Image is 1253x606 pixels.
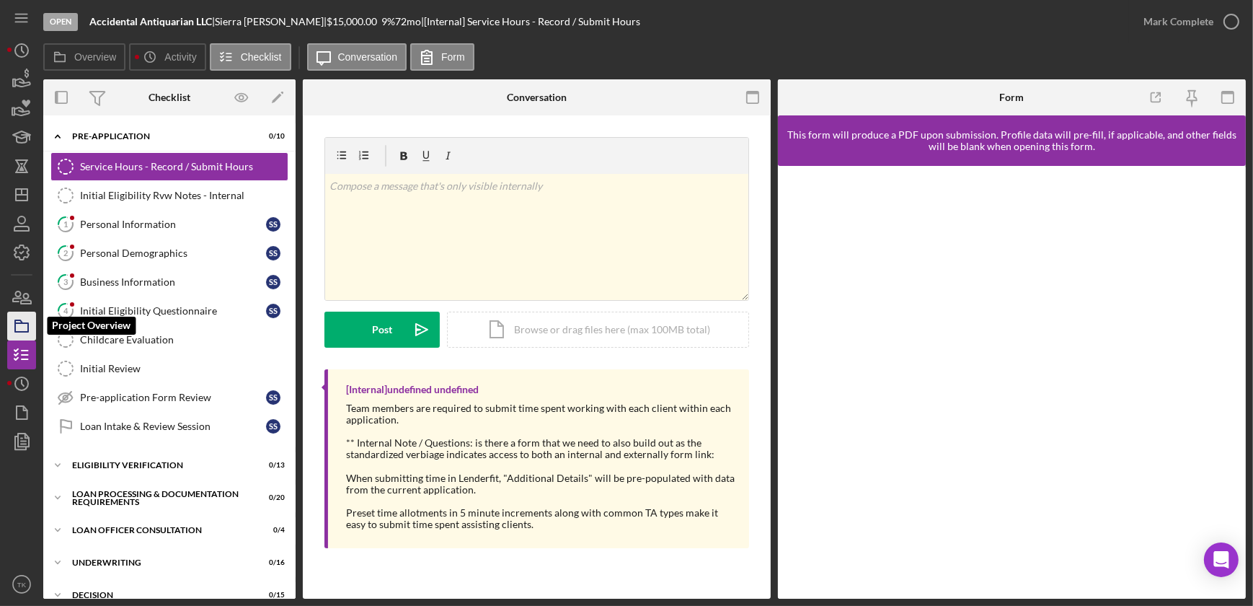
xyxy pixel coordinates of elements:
div: ** Internal Note / Questions: is there a form that we need to also build out as the standardized ... [346,437,735,460]
div: 72 mo [395,16,421,27]
div: Childcare Evaluation [80,334,288,346]
a: Service Hours - Record / Submit Hours [50,152,288,181]
div: S S [266,275,280,289]
div: Eligibility Verification [72,461,249,470]
div: Initial Review [80,363,288,374]
div: Mark Complete [1143,7,1213,36]
a: 3Business InformationSS [50,268,288,297]
div: Initial Eligibility Rvw Notes - Internal [80,190,288,201]
text: TK [17,581,27,589]
div: Checklist [149,92,190,103]
label: Checklist [241,51,282,63]
div: Form [999,92,1024,103]
a: Initial Review [50,354,288,383]
button: Overview [43,43,125,71]
div: Open Intercom Messenger [1204,543,1239,577]
div: 0 / 13 [259,461,285,470]
div: 9 % [381,16,395,27]
div: 0 / 16 [259,558,285,567]
a: Initial Eligibility Rvw Notes - Internal [50,181,288,210]
a: Loan Intake & Review SessionSS [50,412,288,441]
div: Conversation [507,92,567,103]
div: Loan Intake & Review Session [80,421,266,432]
div: Loan Processing & Documentation Requirements [72,490,249,506]
div: S S [266,304,280,318]
div: | [Internal] Service Hours - Record / Submit Hours [421,16,640,27]
a: 2Personal DemographicsSS [50,239,288,268]
div: Team members are required to submit time spent working with each client within each application. [346,403,735,426]
button: Post [324,312,440,348]
tspan: 3 [63,277,68,286]
iframe: Lenderfit form [792,180,1233,584]
button: Checklist [210,43,291,71]
div: S S [266,390,280,405]
b: Accidental Antiquarian LLC [89,15,212,27]
label: Conversation [338,51,398,63]
div: Pre-Application [72,132,249,141]
div: S S [266,246,280,260]
div: S S [266,419,280,434]
div: When submitting time in Lenderfit, "Additional Details" will be pre-populated with data from the ... [346,473,735,496]
div: [Internal] undefined undefined [346,384,479,395]
label: Form [441,51,465,63]
div: Open [43,13,78,31]
div: 0 / 4 [259,526,285,535]
div: | [89,16,215,27]
button: Form [410,43,474,71]
div: Service Hours - Record / Submit Hours [80,161,288,172]
div: This form will produce a PDF upon submission. Profile data will pre-fill, if applicable, and othe... [785,129,1239,152]
label: Activity [164,51,196,63]
div: Underwriting [72,558,249,567]
a: 1Personal InformationSS [50,210,288,239]
label: Overview [74,51,116,63]
div: 0 / 20 [259,493,285,502]
div: Loan Officer Consultation [72,526,249,535]
button: Mark Complete [1129,7,1246,36]
div: Post [372,312,392,348]
a: Childcare Evaluation [50,325,288,354]
tspan: 2 [63,248,68,258]
button: Conversation [307,43,407,71]
tspan: 4 [63,306,68,315]
div: Personal Demographics [80,247,266,259]
a: 4Initial Eligibility QuestionnaireSS [50,297,288,325]
div: 0 / 15 [259,591,285,600]
div: Decision [72,591,249,600]
tspan: 1 [63,219,68,229]
div: Pre-application Form Review [80,392,266,403]
div: Sierra [PERSON_NAME] | [215,16,327,27]
div: $15,000.00 [327,16,381,27]
button: Activity [129,43,205,71]
div: Initial Eligibility Questionnaire [80,305,266,317]
div: 0 / 10 [259,132,285,141]
div: Preset time allotments in 5 minute increments along with common TA types make it easy to submit t... [346,507,735,530]
a: Pre-application Form ReviewSS [50,383,288,412]
button: TK [7,570,36,599]
div: Personal Information [80,219,266,230]
div: Business Information [80,276,266,288]
div: S S [266,217,280,232]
